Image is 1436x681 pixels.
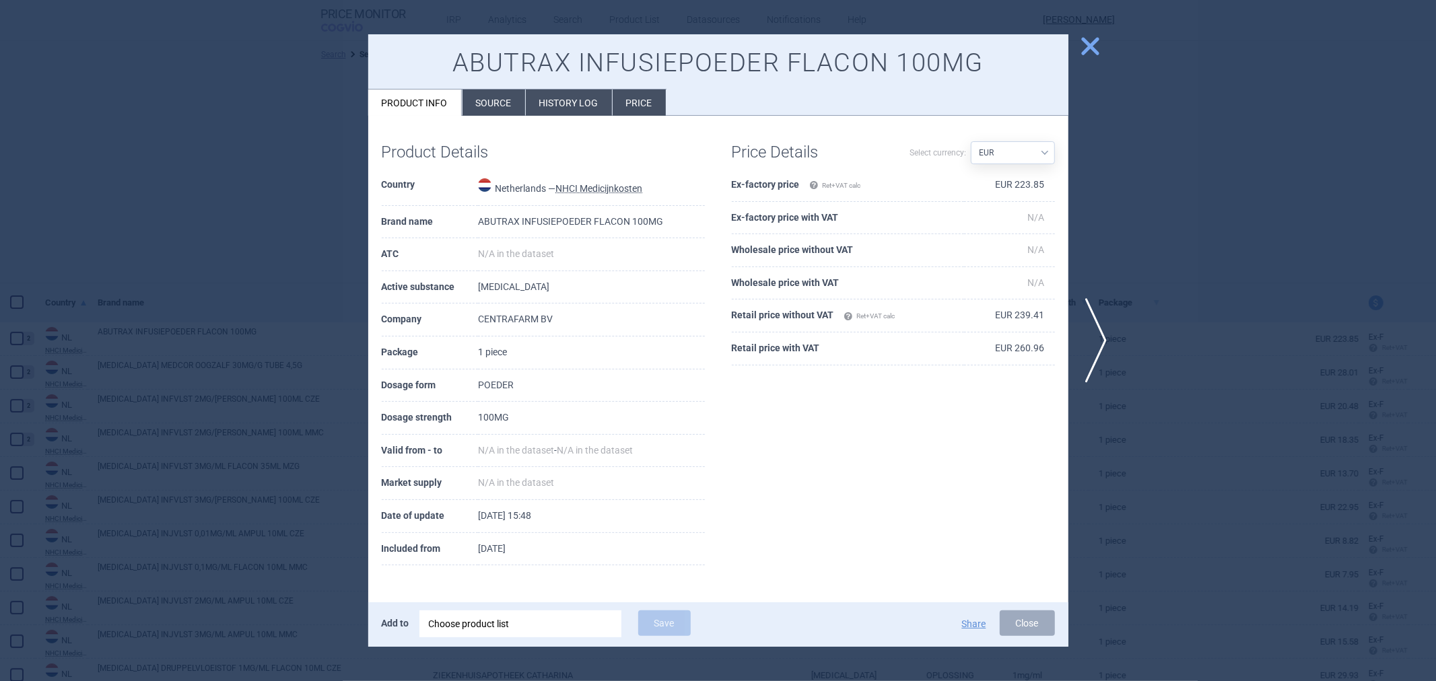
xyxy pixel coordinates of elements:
[382,143,543,162] h1: Product Details
[732,267,965,300] th: Wholesale price with VAT
[382,610,409,636] p: Add to
[478,169,704,206] td: Netherlands —
[478,248,554,259] span: N/A in the dataset
[478,533,704,566] td: [DATE]
[478,336,704,369] td: 1 piece
[382,467,479,500] th: Market supply
[732,332,965,365] th: Retail price with VAT
[478,271,704,304] td: [MEDICAL_DATA]
[382,500,479,533] th: Date of update
[478,500,704,533] td: [DATE] 15:48
[382,303,479,336] th: Company
[732,202,965,235] th: Ex-factory price with VAT
[382,271,479,304] th: Active substance
[964,169,1054,202] td: EUR 223.85
[382,238,479,271] th: ATC
[429,610,612,637] div: Choose product list
[382,336,479,369] th: Package
[478,477,554,488] span: N/A in the dataset
[557,445,633,456] span: N/A in the dataset
[555,183,642,194] abbr: NHCI Medicijnkosten — Online database of drug prices developed by the National Health Care Instit...
[638,610,691,636] button: Save
[478,206,704,239] td: ABUTRAX INFUSIEPOEDER FLACON 100MG
[1000,610,1055,636] button: Close
[809,182,861,189] span: Ret+VAT calc
[844,312,895,320] span: Ret+VAT calc
[613,89,666,116] li: Price
[478,445,554,456] span: N/A in the dataset
[732,143,893,162] h1: Price Details
[478,402,704,435] td: 100MG
[910,141,967,164] label: Select currency:
[368,89,462,116] li: Product info
[964,332,1054,365] td: EUR 260.96
[478,178,491,192] img: Netherlands
[419,610,621,637] div: Choose product list
[962,619,986,629] button: Share
[732,234,965,267] th: Wholesale price without VAT
[964,299,1054,332] td: EUR 239.41
[382,48,1055,79] h1: ABUTRAX INFUSIEPOEDER FLACON 100MG
[526,89,612,116] li: History log
[382,533,479,566] th: Included from
[382,369,479,402] th: Dosage form
[732,299,965,332] th: Retail price without VAT
[478,435,704,468] td: -
[382,435,479,468] th: Valid from - to
[1028,244,1045,255] span: N/A
[478,369,704,402] td: POEDER
[382,206,479,239] th: Brand name
[732,169,965,202] th: Ex-factory price
[1028,277,1045,288] span: N/A
[1028,212,1045,223] span: N/A
[478,303,704,336] td: CENTRAFARM BV
[382,402,479,435] th: Dosage strength
[382,169,479,206] th: Country
[463,89,525,116] li: Source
